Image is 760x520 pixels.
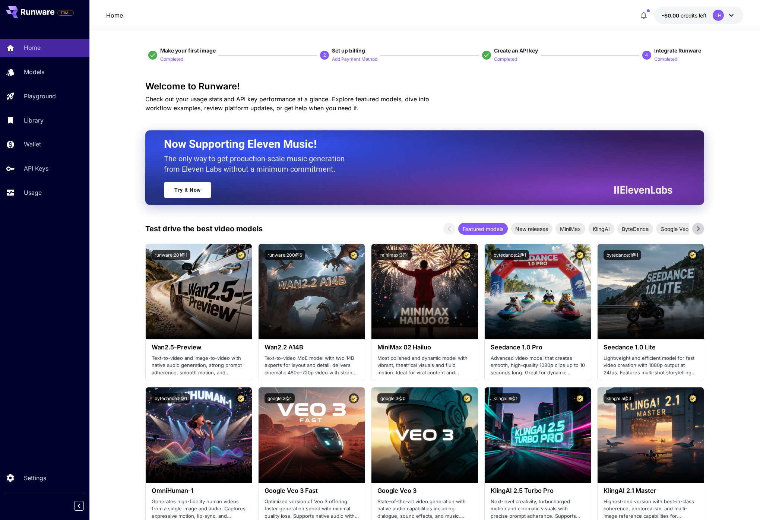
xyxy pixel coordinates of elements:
p: 2 [323,52,326,58]
img: alt [371,387,478,483]
h3: Welcome to Runware! [145,81,704,92]
p: Text-to-video MoE model with two 14B experts for layout and detail; delivers cinematic 480p–720p ... [265,355,359,377]
button: runware:200@6 [265,250,305,260]
img: alt [146,244,252,339]
button: Certified Model – Vetted for best performance and includes a commercial license. [462,393,472,403]
img: alt [598,387,704,483]
h2: Now Supporting Eleven Music! [164,137,667,151]
img: alt [259,244,365,339]
button: bytedance:5@1 [152,393,190,403]
button: Completed [494,54,517,63]
p: Models [24,67,44,76]
button: Certified Model – Vetted for best performance and includes a commercial license. [349,250,359,260]
p: Completed [654,56,677,63]
h3: KlingAI 2.1 Master [604,487,698,494]
button: Certified Model – Vetted for best performance and includes a commercial license. [688,250,698,260]
span: Set up billing [332,47,365,54]
p: Library [24,116,44,125]
a: Home [106,11,123,20]
span: Check out your usage stats and API key performance at a glance. Explore featured models, dive int... [145,95,429,112]
button: Certified Model – Vetted for best performance and includes a commercial license. [575,250,585,260]
span: ByteDance [617,225,653,233]
p: Highest-end version with best-in-class coherence, photorealism, and multi-image reference capabil... [604,498,698,520]
span: KlingAI [588,225,614,233]
p: Most polished and dynamic model with vibrant, theatrical visuals and fluid motion. Ideal for vira... [377,355,472,377]
h3: Wan2.5-Preview [152,344,246,351]
p: Lightweight and efficient model for fast video creation with 1080p output at 24fps. Features mult... [604,355,698,377]
button: Completed [654,54,677,63]
p: Wallet [24,140,41,149]
span: Make your first image [160,47,216,54]
button: bytedance:1@1 [604,250,641,260]
p: Text-to-video and image-to-video with native audio generation, strong prompt adherence, smooth mo... [152,355,246,377]
h3: Wan2.2 A14B [265,344,359,351]
div: Featured models [458,223,508,235]
span: -$0.00 [662,12,681,19]
img: alt [598,244,704,339]
button: Certified Model – Vetted for best performance and includes a commercial license. [462,250,472,260]
img: alt [371,244,478,339]
p: Add Payment Method [332,56,377,63]
p: Playground [24,92,56,101]
div: KlingAI [588,223,614,235]
span: Featured models [458,225,508,233]
p: 4 [645,52,648,58]
p: Optimized version of Veo 3 offering faster generation speed with minimal quality loss. Supports n... [265,498,359,520]
span: Create an API key [494,47,538,54]
p: Test drive the best video models [145,223,263,234]
h3: Seedance 1.0 Lite [604,344,698,351]
button: Certified Model – Vetted for best performance and includes a commercial license. [688,393,698,403]
div: Collapse sidebar [80,499,89,513]
p: State-of-the-art video generation with native audio capabilities including dialogue, sound effect... [377,498,472,520]
button: Certified Model – Vetted for best performance and includes a commercial license. [236,250,246,260]
button: Certified Model – Vetted for best performance and includes a commercial license. [349,393,359,403]
p: Next‑level creativity, turbocharged motion and cinematic visuals with precise prompt adherence. S... [491,498,585,520]
button: klingai:5@3 [604,393,634,403]
button: runware:201@1 [152,250,190,260]
button: bytedance:2@1 [491,250,529,260]
p: Usage [24,188,42,197]
h3: MiniMax 02 Hailuo [377,344,472,351]
p: Home [24,43,41,52]
div: -$0.0033 [662,12,707,19]
button: minimax:3@1 [377,250,412,260]
button: klingai:6@1 [491,393,520,403]
button: Completed [160,54,183,63]
span: MiniMax [555,225,585,233]
button: Certified Model – Vetted for best performance and includes a commercial license. [236,393,246,403]
h3: Google Veo 3 Fast [265,487,359,494]
h3: KlingAI 2.5 Turbo Pro [491,487,585,494]
span: Integrate Runware [654,47,701,54]
span: Google Veo [656,225,693,233]
p: Generates high-fidelity human videos from a single image and audio. Captures expressive motion, l... [152,498,246,520]
button: Add Payment Method [332,54,377,63]
span: Add your payment card to enable full platform functionality. [57,8,74,17]
img: alt [485,387,591,483]
img: alt [485,244,591,339]
p: Advanced video model that creates smooth, high-quality 1080p clips up to 10 seconds long. Great f... [491,355,585,377]
button: -$0.0033LH [654,7,743,24]
span: credits left [681,12,707,19]
img: alt [259,387,365,483]
p: Completed [160,56,183,63]
h3: Google Veo 3 [377,487,472,494]
div: LH [713,10,724,21]
h3: Seedance 1.0 Pro [491,344,585,351]
button: google:3@0 [377,393,409,403]
button: Collapse sidebar [74,501,84,511]
p: The only way to get production-scale music generation from Eleven Labs without a minimum commitment. [164,153,350,174]
nav: breadcrumb [106,11,123,20]
div: New releases [511,223,552,235]
button: google:3@1 [265,393,295,403]
span: TRIAL [58,10,73,16]
h3: OmniHuman‑1 [152,487,246,494]
div: ByteDance [617,223,653,235]
p: Completed [494,56,517,63]
span: New releases [511,225,552,233]
div: MiniMax [555,223,585,235]
div: Google Veo [656,223,693,235]
button: Certified Model – Vetted for best performance and includes a commercial license. [575,393,585,403]
a: Try It Now [164,182,211,198]
img: alt [146,387,252,483]
p: Settings [24,473,46,482]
